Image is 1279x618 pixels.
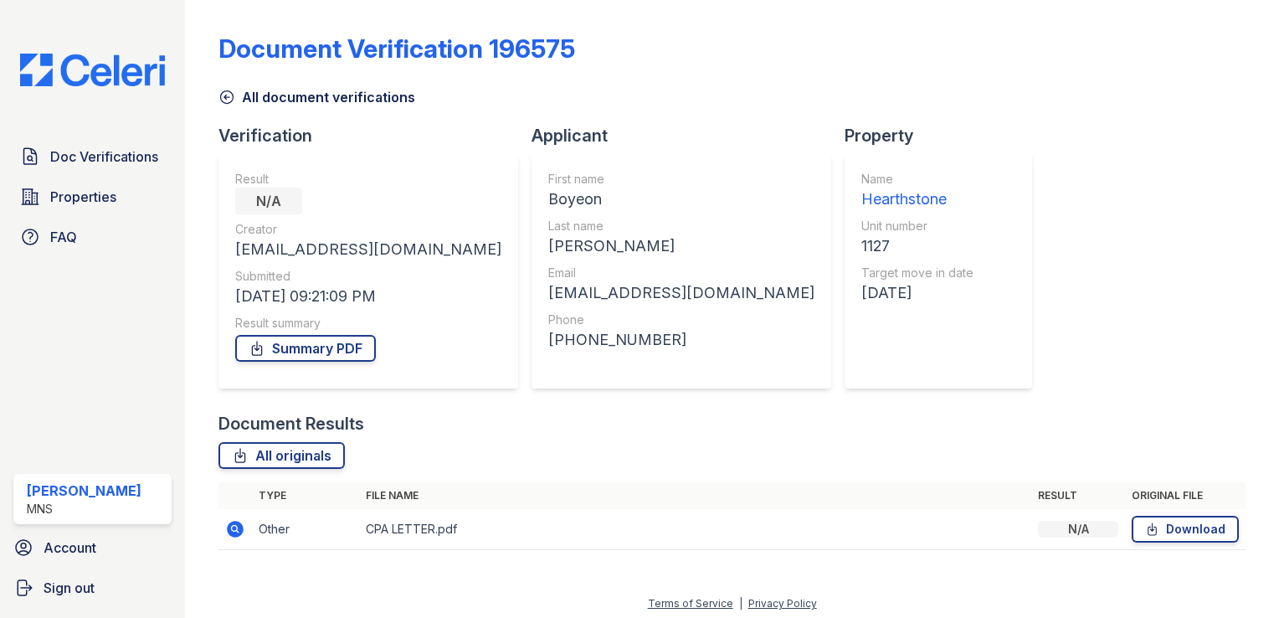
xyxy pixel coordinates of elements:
[235,315,501,332] div: Result summary
[648,597,733,610] a: Terms of Service
[44,578,95,598] span: Sign out
[861,218,973,234] div: Unit number
[548,234,814,258] div: [PERSON_NAME]
[861,188,973,211] div: Hearthstone
[235,335,376,362] a: Summary PDF
[548,328,814,352] div: [PHONE_NUMBER]
[218,124,532,147] div: Verification
[218,412,364,435] div: Document Results
[235,268,501,285] div: Submitted
[235,171,501,188] div: Result
[13,140,172,173] a: Doc Verifications
[235,188,302,214] div: N/A
[27,501,141,518] div: MNS
[861,171,973,188] div: Name
[548,281,814,305] div: [EMAIL_ADDRESS][DOMAIN_NAME]
[1125,482,1246,509] th: Original file
[7,531,178,564] a: Account
[7,571,178,605] a: Sign out
[548,171,814,188] div: First name
[50,227,77,247] span: FAQ
[44,538,96,558] span: Account
[845,124,1045,147] div: Property
[13,180,172,214] a: Properties
[27,481,141,501] div: [PERSON_NAME]
[252,509,359,550] td: Other
[218,442,345,469] a: All originals
[1132,516,1239,543] a: Download
[252,482,359,509] th: Type
[532,124,845,147] div: Applicant
[7,54,178,86] img: CE_Logo_Blue-a8612792a0a2168367f1c8372b55b34899dd931a85d93a1a3d3e32e68fde9ad4.png
[13,220,172,254] a: FAQ
[548,312,814,328] div: Phone
[861,265,973,281] div: Target move in date
[548,265,814,281] div: Email
[50,187,116,207] span: Properties
[748,597,817,610] a: Privacy Policy
[218,87,415,107] a: All document verifications
[235,221,501,238] div: Creator
[861,171,973,211] a: Name Hearthstone
[218,33,575,64] div: Document Verification 196575
[359,509,1031,550] td: CPA LETTER.pdf
[861,234,973,258] div: 1127
[50,147,158,167] span: Doc Verifications
[548,218,814,234] div: Last name
[235,238,501,261] div: [EMAIL_ADDRESS][DOMAIN_NAME]
[739,597,742,610] div: |
[235,285,501,308] div: [DATE] 09:21:09 PM
[1038,521,1118,538] div: N/A
[1031,482,1125,509] th: Result
[548,188,814,211] div: Boyeon
[861,281,973,305] div: [DATE]
[359,482,1031,509] th: File name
